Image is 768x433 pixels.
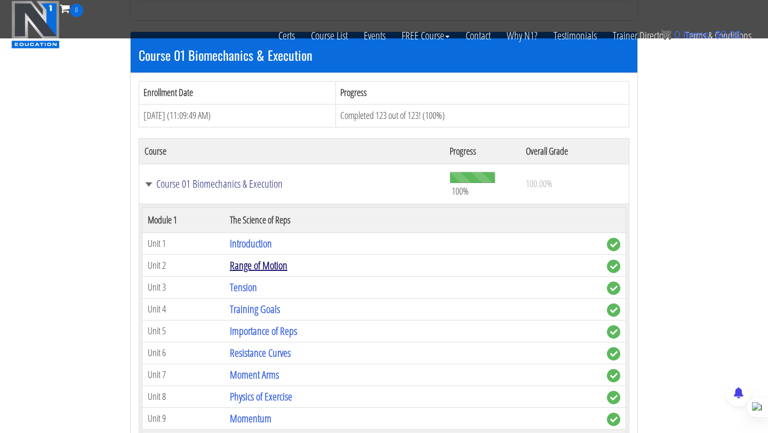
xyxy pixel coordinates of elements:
td: Unit 2 [142,254,225,276]
td: Unit 7 [142,364,225,386]
td: Unit 6 [142,342,225,364]
a: 0 items: $0.00 [661,29,741,41]
a: Testimonials [546,17,605,54]
span: complete [607,391,620,404]
td: Unit 8 [142,386,225,407]
a: Trainer Directory [605,17,677,54]
a: Certs [270,17,303,54]
th: Module 1 [142,207,225,232]
a: Why N1? [499,17,546,54]
td: Completed 123 out of 123! (100%) [336,104,629,127]
a: Course 01 Biomechanics & Execution [145,179,439,189]
h3: Course 01 Biomechanics & Execution [139,48,629,62]
td: Unit 5 [142,320,225,342]
img: n1-education [11,1,60,49]
a: Terms & Conditions [677,17,759,54]
th: Progress [444,138,521,164]
a: Training Goals [230,302,280,316]
a: Range of Motion [230,258,287,272]
span: complete [607,282,620,295]
a: Tension [230,280,257,294]
a: Moment Arms [230,367,279,382]
span: complete [607,238,620,251]
a: Events [356,17,394,54]
span: complete [607,413,620,426]
th: The Science of Reps [225,207,602,232]
th: Course [139,138,444,164]
a: Physics of Exercise [230,389,292,404]
span: complete [607,260,620,273]
span: complete [607,303,620,317]
a: FREE Course [394,17,458,54]
th: Progress [336,82,629,105]
span: 0 [674,29,680,41]
img: icon11.png [661,29,671,40]
td: Unit 1 [142,232,225,254]
a: Importance of Reps [230,324,297,338]
a: Introduction [230,236,272,251]
span: 0 [70,4,83,17]
a: 0 [60,1,83,15]
th: Enrollment Date [139,82,336,105]
a: Course List [303,17,356,54]
td: [DATE] (11:09:49 AM) [139,104,336,127]
span: $ [715,29,721,41]
a: Contact [458,17,499,54]
span: complete [607,369,620,382]
span: items: [683,29,711,41]
span: complete [607,325,620,339]
td: Unit 3 [142,276,225,298]
td: Unit 4 [142,298,225,320]
a: Resistance Curves [230,346,291,360]
a: Momentum [230,411,271,426]
bdi: 0.00 [715,29,741,41]
span: complete [607,347,620,360]
span: 100% [452,185,469,197]
td: Unit 9 [142,407,225,429]
td: 100.00% [521,164,629,204]
th: Overall Grade [521,138,629,164]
